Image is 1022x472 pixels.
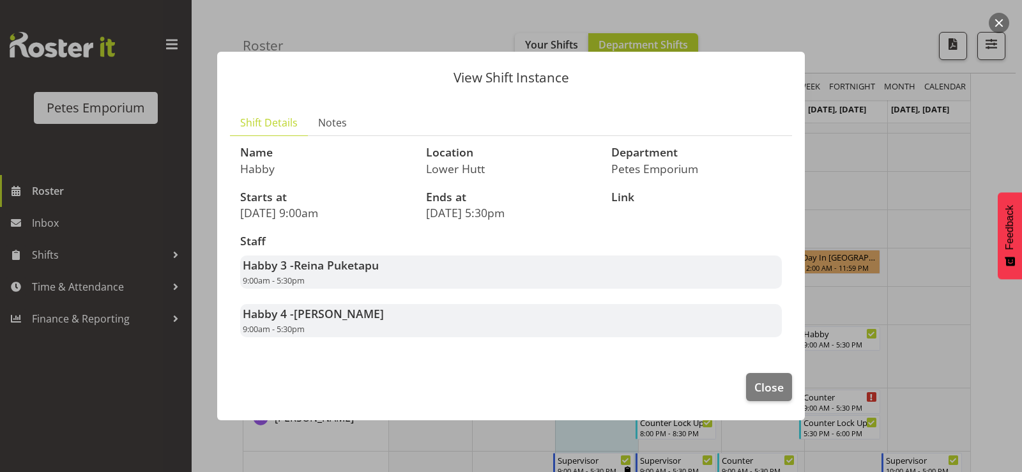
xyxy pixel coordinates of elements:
span: Reina Puketapu [294,257,379,273]
p: [DATE] 9:00am [240,206,411,220]
span: 9:00am - 5:30pm [243,275,305,286]
h3: Department [611,146,782,159]
h3: Starts at [240,191,411,204]
h3: Name [240,146,411,159]
button: Close [746,373,792,401]
h3: Staff [240,235,782,248]
span: Feedback [1004,205,1016,250]
p: [DATE] 5:30pm [426,206,597,220]
span: Notes [318,115,347,130]
p: Habby [240,162,411,176]
h3: Ends at [426,191,597,204]
strong: Habby 3 - [243,257,379,273]
p: View Shift Instance [230,71,792,84]
h3: Link [611,191,782,204]
p: Lower Hutt [426,162,597,176]
strong: Habby 4 - [243,306,384,321]
span: Close [754,379,784,395]
span: 9:00am - 5:30pm [243,323,305,335]
span: [PERSON_NAME] [294,306,384,321]
button: Feedback - Show survey [998,192,1022,279]
p: Petes Emporium [611,162,782,176]
h3: Location [426,146,597,159]
span: Shift Details [240,115,298,130]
